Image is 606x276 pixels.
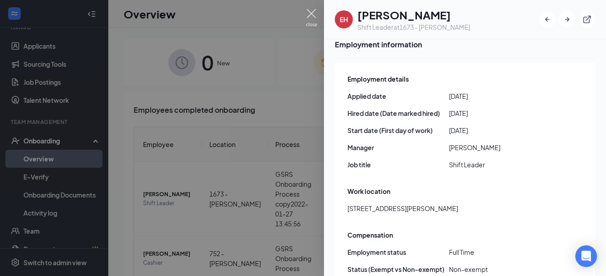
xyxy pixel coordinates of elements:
h1: [PERSON_NAME] [357,7,470,23]
span: Manager [347,143,449,152]
svg: ArrowLeftNew [543,15,552,24]
span: Applied date [347,91,449,101]
button: ExternalLink [579,11,595,28]
span: Start date (First day of work) [347,125,449,135]
button: ArrowRight [559,11,575,28]
span: Employment information [335,39,595,50]
span: Shift Leader [449,160,550,170]
svg: ExternalLink [583,15,592,24]
div: Shift Leader at 1673 - [PERSON_NAME] [357,23,470,32]
span: Hired date (Date marked hired) [347,108,449,118]
span: Compensation [347,230,393,240]
span: Work location [347,186,390,196]
span: [DATE] [449,91,550,101]
button: ArrowLeftNew [539,11,555,28]
span: [DATE] [449,108,550,118]
span: [PERSON_NAME] [449,143,550,152]
span: Job title [347,160,449,170]
span: Status (Exempt vs Non-exempt) [347,264,449,274]
span: Employment details [347,74,409,84]
div: EH [340,15,348,24]
span: [DATE] [449,125,550,135]
div: Open Intercom Messenger [575,245,597,267]
span: [STREET_ADDRESS][PERSON_NAME] [347,203,458,213]
span: Non-exempt [449,264,550,274]
svg: ArrowRight [563,15,572,24]
span: Full Time [449,247,550,257]
span: Employment status [347,247,449,257]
